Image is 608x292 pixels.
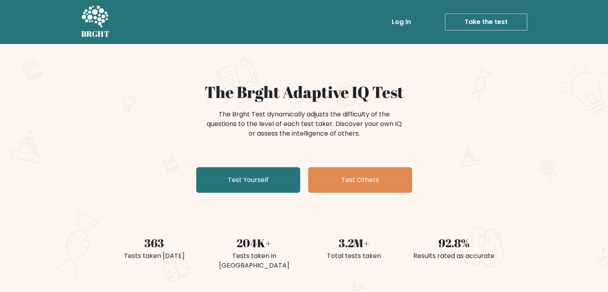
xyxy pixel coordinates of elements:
[409,234,499,251] div: 92.8%
[209,234,299,251] div: 204K+
[209,251,299,270] div: Tests taken in [GEOGRAPHIC_DATA]
[389,14,414,30] a: Log in
[81,3,110,41] a: BRGHT
[109,234,199,251] div: 363
[204,110,404,138] div: The Brght Test dynamically adjusts the difficulty of the questions to the level of each test take...
[445,14,527,30] a: Take the test
[309,234,399,251] div: 3.2M+
[196,167,300,193] a: Test Yourself
[309,251,399,261] div: Total tests taken
[109,251,199,261] div: Tests taken [DATE]
[109,82,499,102] h1: The Brght Adaptive IQ Test
[308,167,412,193] a: Test Others
[81,29,110,39] h5: BRGHT
[409,251,499,261] div: Results rated as accurate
